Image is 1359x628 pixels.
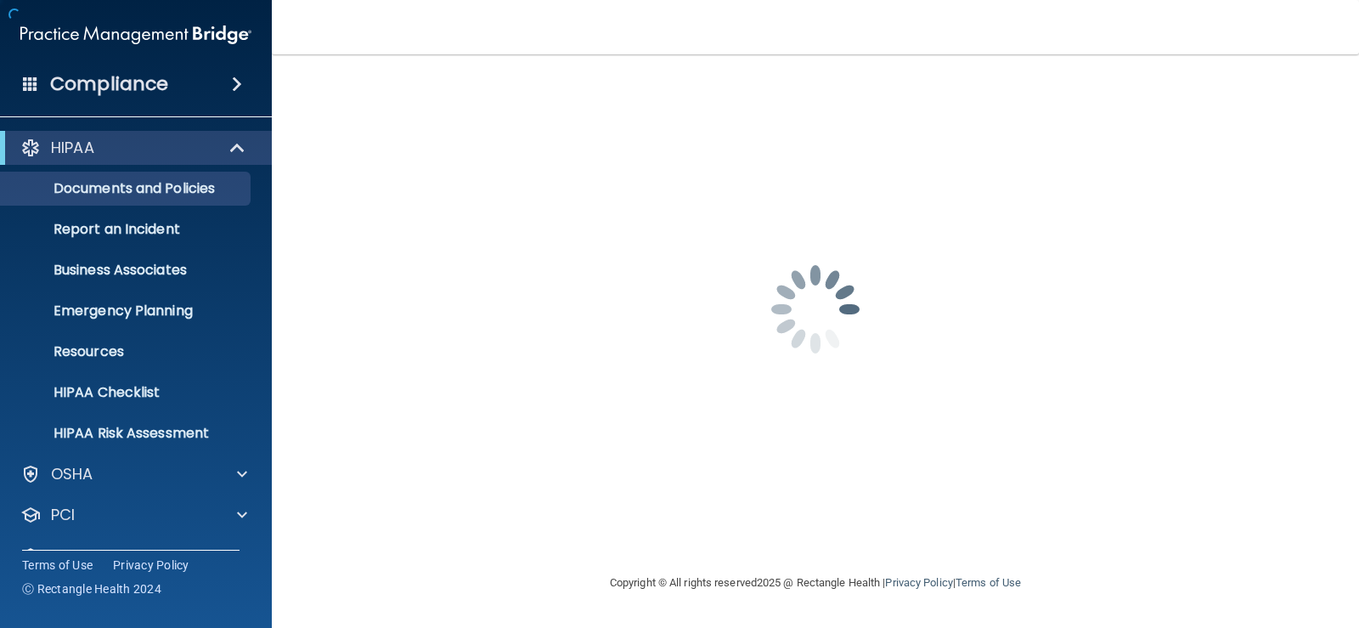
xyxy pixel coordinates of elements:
p: OfficeSafe University [51,546,211,566]
p: PCI [51,505,75,525]
p: Report an Incident [11,221,243,238]
p: OSHA [51,464,93,484]
p: Documents and Policies [11,180,243,197]
p: Business Associates [11,262,243,279]
a: OSHA [20,464,247,484]
a: PCI [20,505,247,525]
img: PMB logo [20,18,251,52]
p: HIPAA [51,138,94,158]
p: Resources [11,343,243,360]
a: Terms of Use [956,576,1021,589]
p: HIPAA Risk Assessment [11,425,243,442]
p: HIPAA Checklist [11,384,243,401]
div: Copyright © All rights reserved 2025 @ Rectangle Health | | [505,556,1125,610]
a: Terms of Use [22,557,93,574]
span: Ⓒ Rectangle Health 2024 [22,580,161,597]
img: spinner.e123f6fc.gif [730,224,900,394]
a: OfficeSafe University [20,546,247,566]
h4: Compliance [50,72,168,96]
a: HIPAA [20,138,246,158]
p: Emergency Planning [11,303,243,320]
a: Privacy Policy [885,576,952,589]
a: Privacy Policy [113,557,189,574]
